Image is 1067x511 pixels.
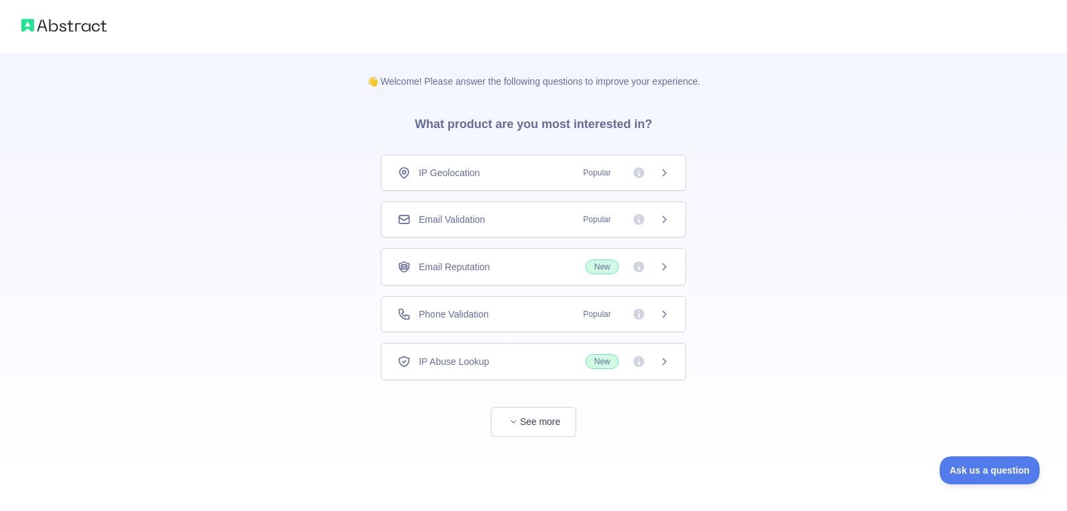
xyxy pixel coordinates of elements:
span: Phone Validation [419,308,489,321]
span: Popular [576,213,619,226]
p: 👋 Welcome! Please answer the following questions to improve your experience. [345,53,722,88]
span: Popular [576,166,619,179]
span: Email Reputation [419,260,490,274]
span: New [586,260,619,274]
span: Popular [576,308,619,321]
span: IP Abuse Lookup [419,355,489,368]
button: See more [491,407,576,437]
iframe: Toggle Customer Support [940,456,1040,484]
span: New [586,354,619,369]
h3: What product are you most interested in? [393,88,674,155]
span: IP Geolocation [419,166,480,179]
span: Email Validation [419,213,485,226]
img: Abstract logo [21,16,107,35]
